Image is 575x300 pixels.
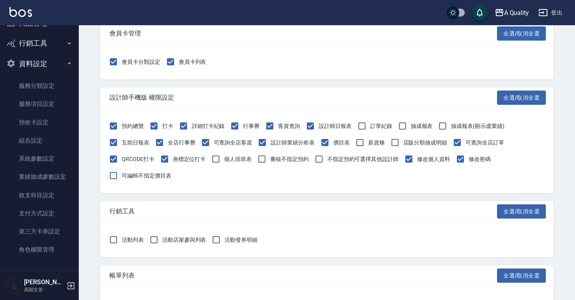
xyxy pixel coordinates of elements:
[403,139,447,147] span: 店販分類抽成明細
[3,95,76,113] a: 服務項目設定
[192,122,225,130] span: 詳細打卡紀錄
[3,150,76,168] a: 系統參數設定
[271,139,315,147] span: 設計師業績分析表
[122,139,149,147] span: 互助日報表
[109,272,135,280] span: 帳單列表
[109,94,174,102] span: 設計師手機版 權限設定
[3,54,76,74] button: 資料設定
[3,241,76,259] a: 角色權限管理
[535,6,566,20] button: 登出
[3,222,76,241] a: 第三方卡券設定
[122,122,144,130] span: 預約總覽
[411,122,433,130] span: 抽成報表
[122,155,154,163] span: QRCODE打卡
[3,204,76,222] a: 支付方式設定
[368,139,385,147] span: 薪資條
[469,155,491,163] span: 修改密碼
[333,139,350,147] span: 價目表
[497,269,546,283] button: 全選/取消全選
[3,113,76,131] a: 預收卡設定
[492,5,532,21] button: A Quality
[24,286,64,293] p: 高階主管
[224,236,258,244] span: 活動發券明細
[472,5,488,20] button: save
[327,155,399,163] span: 不指定預約可選擇其他設計師
[24,278,64,286] h5: [PERSON_NAME]
[370,122,392,130] span: 訂單紀錄
[466,139,504,147] span: 可查詢全店訂單
[3,77,76,95] a: 服務分類設定
[278,122,300,130] span: 客資查詢
[122,58,160,66] span: 會員卡分類設定
[179,58,206,66] span: 會員卡列表
[122,236,144,244] span: 活動列表
[3,33,76,54] button: 行銷工具
[6,278,22,294] img: Person
[243,122,260,130] span: 行事曆
[109,207,135,215] span: 行銷工具
[168,139,195,147] span: 全店行事曆
[214,139,252,147] span: 可查詢全店客資
[319,122,352,130] span: 設計師日報表
[497,26,546,41] button: 全選/取消全選
[497,204,546,219] button: 全選/取消全選
[451,122,504,130] span: 抽成報表(顯示虛業績)
[109,30,141,37] span: 會員卡管理
[162,122,173,130] span: 打卡
[417,155,450,163] span: 修改個人資料
[3,168,76,186] a: 業績抽成參數設定
[270,155,309,163] span: 審核不指定預約
[9,7,32,17] img: Logo
[504,8,529,18] div: A Quality
[224,155,252,163] span: 個人排班表
[162,236,206,244] span: 活動店家參與列表
[3,186,76,204] a: 收支科目設定
[497,91,546,105] button: 全選/取消全選
[3,131,76,150] a: 組合設定
[122,172,171,180] span: 可編輯不指定價目表
[173,155,206,163] span: 座標定位打卡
